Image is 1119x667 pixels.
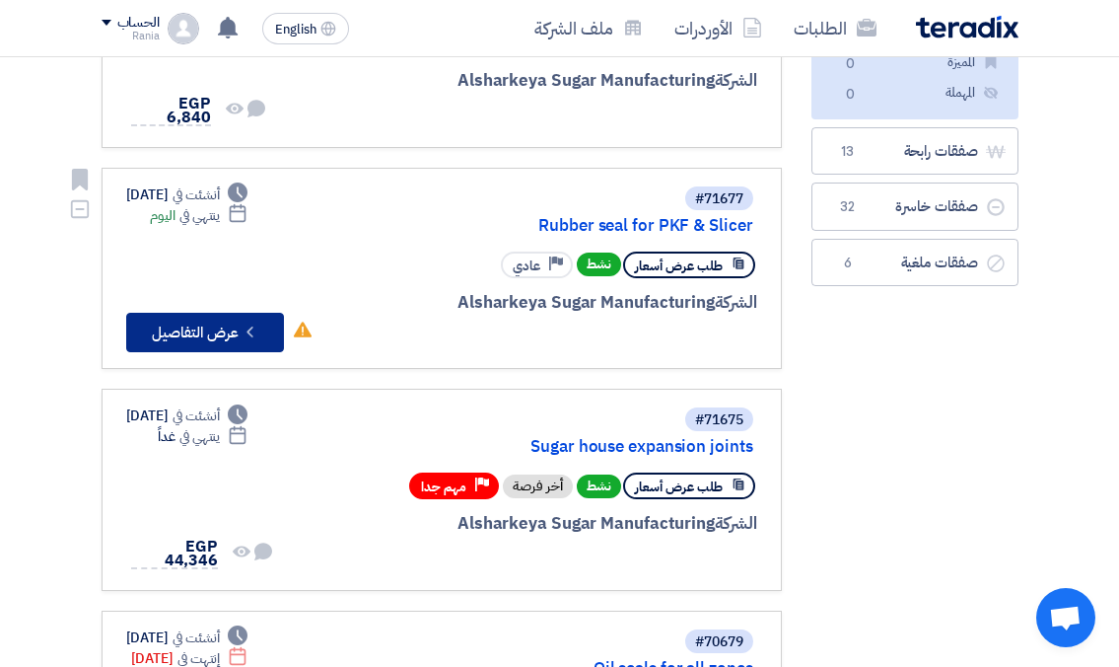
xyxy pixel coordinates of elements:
span: الشركة [715,290,757,315]
span: الشركة [715,511,757,536]
span: أنشئت في [173,628,220,648]
div: [DATE] [126,406,248,426]
a: المميزة [823,48,1007,77]
a: Sugar house expansion joints [359,438,753,456]
a: صفقات خاسرة32 [811,183,1018,231]
div: Alsharkeya Sugar Manufacturing [329,290,757,316]
span: 6 [836,254,860,273]
a: صفقات ملغية6 [811,239,1018,287]
span: مهم جدا [421,478,466,496]
span: 13 [836,142,860,162]
div: أخر فرصة [503,475,573,498]
span: EGP 44,346 [165,535,218,572]
a: ملف الشركة [519,5,659,51]
div: الحساب [117,15,160,32]
span: English [275,23,316,37]
img: Teradix logo [916,16,1018,38]
span: طلب عرض أسعار [635,257,723,275]
span: 0 [839,54,863,75]
div: [DATE] [126,628,248,648]
div: غداً [158,426,247,447]
button: عرض التفاصيل [126,313,284,352]
div: Alsharkeya Sugar Manufacturing [283,68,757,94]
a: المهملة [823,79,1007,108]
span: ينتهي في [179,426,220,447]
span: أنشئت في [173,185,220,205]
span: 0 [839,85,863,106]
span: EGP 6,840 [167,92,211,129]
span: طلب عرض أسعار [635,478,723,496]
span: نشط [577,253,621,276]
span: ينتهي في [179,205,220,226]
div: #70679 [695,635,743,649]
div: Rania [102,31,160,41]
span: نشط [577,475,621,498]
img: profile_test.png [168,13,199,44]
div: اليوم [150,205,247,226]
span: الشركة [715,68,757,93]
button: English [262,13,349,44]
span: 32 [836,197,860,217]
div: Alsharkeya Sugar Manufacturing [290,511,756,537]
a: الطلبات [778,5,892,51]
a: Rubber seal for PKF & Slicer [359,217,753,235]
a: الأوردرات [659,5,778,51]
a: صفقات رابحة13 [811,127,1018,176]
div: Open chat [1036,588,1095,647]
span: أنشئت في [173,406,220,426]
div: #71675 [695,413,743,427]
div: #71677 [695,192,743,206]
span: عادي [513,257,540,275]
div: [DATE] [126,185,248,205]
